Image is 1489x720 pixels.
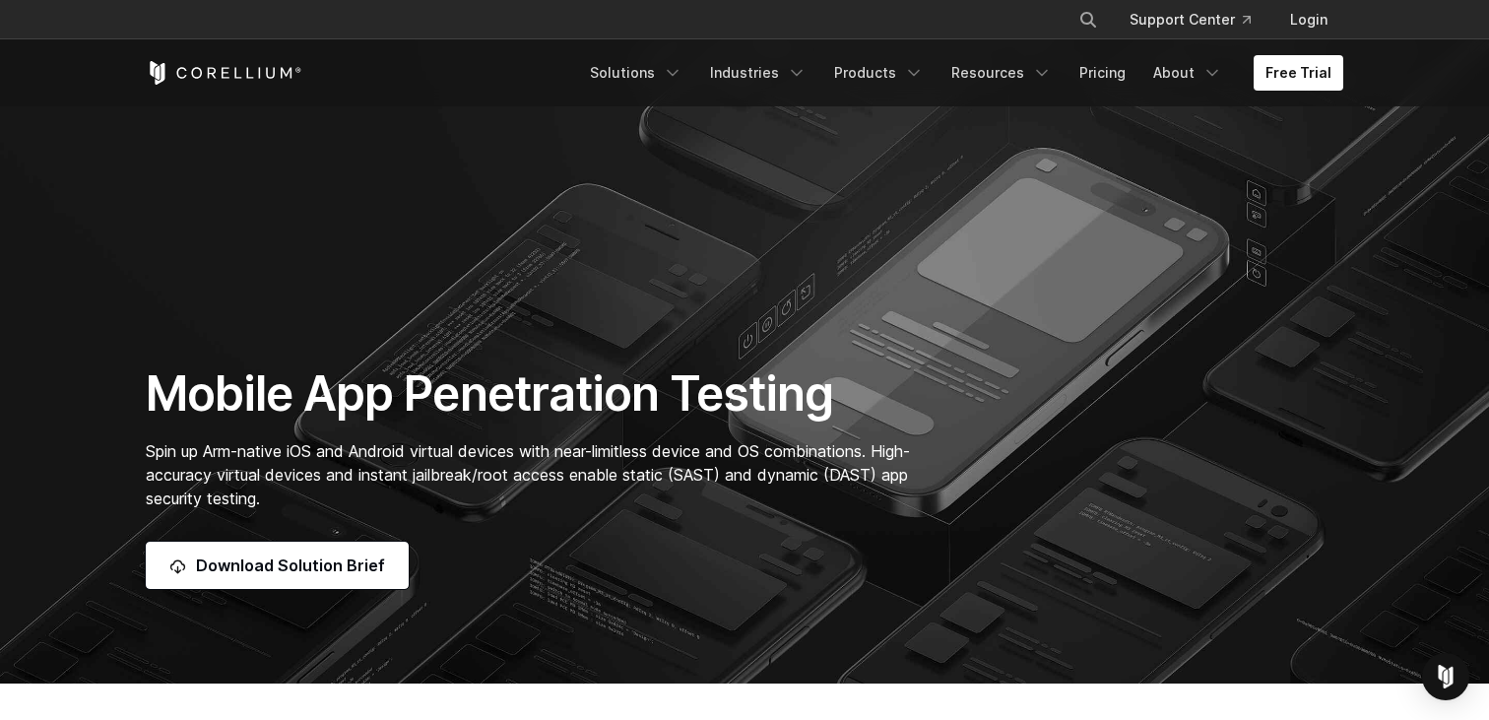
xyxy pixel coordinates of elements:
div: Open Intercom Messenger [1422,653,1469,700]
a: Industries [698,55,818,91]
span: Spin up Arm-native iOS and Android virtual devices with near-limitless device and OS combinations... [146,441,910,508]
a: About [1141,55,1234,91]
a: Pricing [1068,55,1137,91]
div: Navigation Menu [1055,2,1343,37]
a: Login [1274,2,1343,37]
button: Search [1070,2,1106,37]
a: Free Trial [1254,55,1343,91]
a: Corellium Home [146,61,302,85]
div: Navigation Menu [578,55,1343,91]
a: Support Center [1114,2,1266,37]
span: Download Solution Brief [196,554,385,577]
h1: Mobile App Penetration Testing [146,364,931,424]
a: Solutions [578,55,694,91]
a: Download Solution Brief [146,542,409,589]
a: Products [822,55,936,91]
a: Resources [939,55,1064,91]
